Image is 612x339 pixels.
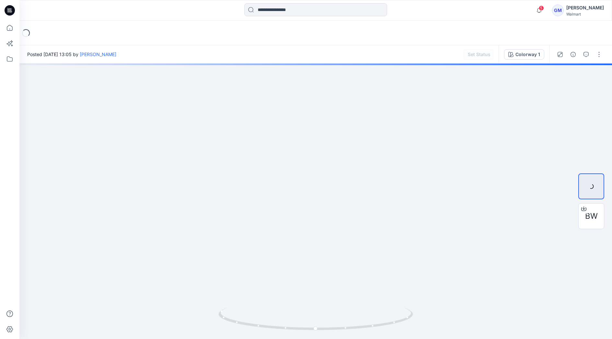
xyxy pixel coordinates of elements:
button: Colorway 1 [504,49,544,60]
span: BW [585,210,598,222]
span: 5 [539,6,544,11]
button: Details [568,49,578,60]
div: Walmart [566,12,604,17]
div: Colorway 1 [515,51,540,58]
span: Posted [DATE] 13:05 by [27,51,116,58]
a: [PERSON_NAME] [80,52,116,57]
div: [PERSON_NAME] [566,4,604,12]
div: GM [552,5,564,16]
